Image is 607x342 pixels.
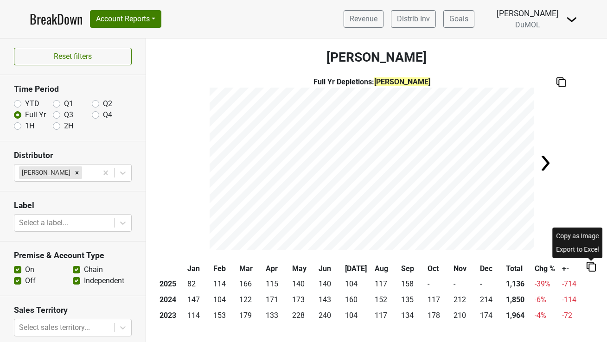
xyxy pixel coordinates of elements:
[237,261,263,277] th: Mar
[536,154,555,172] img: Arrow right
[25,120,34,132] label: 1H
[72,166,82,178] div: Remove Wilson Daniels
[290,292,317,308] td: 173
[504,261,532,277] th: Total
[317,277,343,292] td: 140
[343,277,372,292] td: 104
[185,292,211,308] td: 147
[587,262,596,272] img: Copy to clipboard
[532,308,560,323] td: -4 %
[425,292,451,308] td: 117
[290,277,317,292] td: 140
[211,277,237,292] td: 114
[478,308,504,323] td: 174
[64,120,73,132] label: 2H
[425,277,451,292] td: -
[14,201,132,210] h3: Label
[84,275,124,286] label: Independent
[556,77,566,87] img: Copy to clipboard
[478,292,504,308] td: 214
[478,277,504,292] td: -
[103,98,112,109] label: Q2
[343,292,372,308] td: 160
[290,308,317,323] td: 228
[19,166,72,178] div: [PERSON_NAME]
[14,84,132,94] h3: Time Period
[264,292,290,308] td: 171
[343,308,372,323] td: 104
[497,7,559,19] div: [PERSON_NAME]
[237,292,263,308] td: 122
[185,261,211,277] th: Jan
[391,10,436,28] a: Distrib Inv
[372,308,399,323] td: 117
[566,14,577,25] img: Dropdown Menu
[443,10,474,28] a: Goals
[146,50,607,65] h3: [PERSON_NAME]
[343,261,372,277] th: [DATE]
[25,98,39,109] label: YTD
[317,292,343,308] td: 143
[25,109,46,120] label: Full Yr
[451,277,478,292] td: -
[211,292,237,308] td: 104
[504,308,532,323] th: 1,964
[399,261,425,277] th: Sep
[25,264,34,275] label: On
[264,261,290,277] th: Apr
[372,261,399,277] th: Aug
[504,277,532,292] th: 1,136
[317,308,343,323] td: 240
[554,243,601,256] div: Export to Excel
[399,277,425,292] td: 158
[451,292,478,308] td: 212
[14,151,132,160] h3: Distributor
[64,109,73,120] label: Q3
[157,277,185,292] th: 2025
[157,308,185,323] th: 2023
[425,261,451,277] th: Oct
[103,109,112,120] label: Q4
[532,277,560,292] td: -39 %
[290,261,317,277] th: May
[451,308,478,323] td: 210
[372,292,399,308] td: 152
[504,292,532,308] th: 1,850
[84,264,103,275] label: Chain
[399,292,425,308] td: 135
[515,20,540,29] span: DuMOL
[532,261,560,277] th: Chg %
[560,277,587,292] td: -714
[374,77,430,86] span: [PERSON_NAME]
[30,9,83,29] a: BreakDown
[372,277,399,292] td: 117
[185,308,211,323] td: 114
[554,229,601,243] div: Copy as Image
[14,48,132,65] button: Reset filters
[264,277,290,292] td: 115
[14,251,132,260] h3: Premise & Account Type
[14,305,132,315] h3: Sales Territory
[560,308,587,323] td: -72
[560,261,587,277] th: +-
[237,277,263,292] td: 166
[64,98,73,109] label: Q1
[532,292,560,308] td: -6 %
[211,308,237,323] td: 153
[560,292,587,308] td: -114
[317,261,343,277] th: Jun
[451,261,478,277] th: Nov
[237,308,263,323] td: 179
[210,76,534,88] div: Full Yr Depletions :
[211,261,237,277] th: Feb
[344,10,383,28] a: Revenue
[90,10,161,28] button: Account Reports
[478,261,504,277] th: Dec
[399,308,425,323] td: 134
[157,292,185,308] th: 2024
[25,275,36,286] label: Off
[264,308,290,323] td: 133
[185,277,211,292] td: 82
[425,308,451,323] td: 178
